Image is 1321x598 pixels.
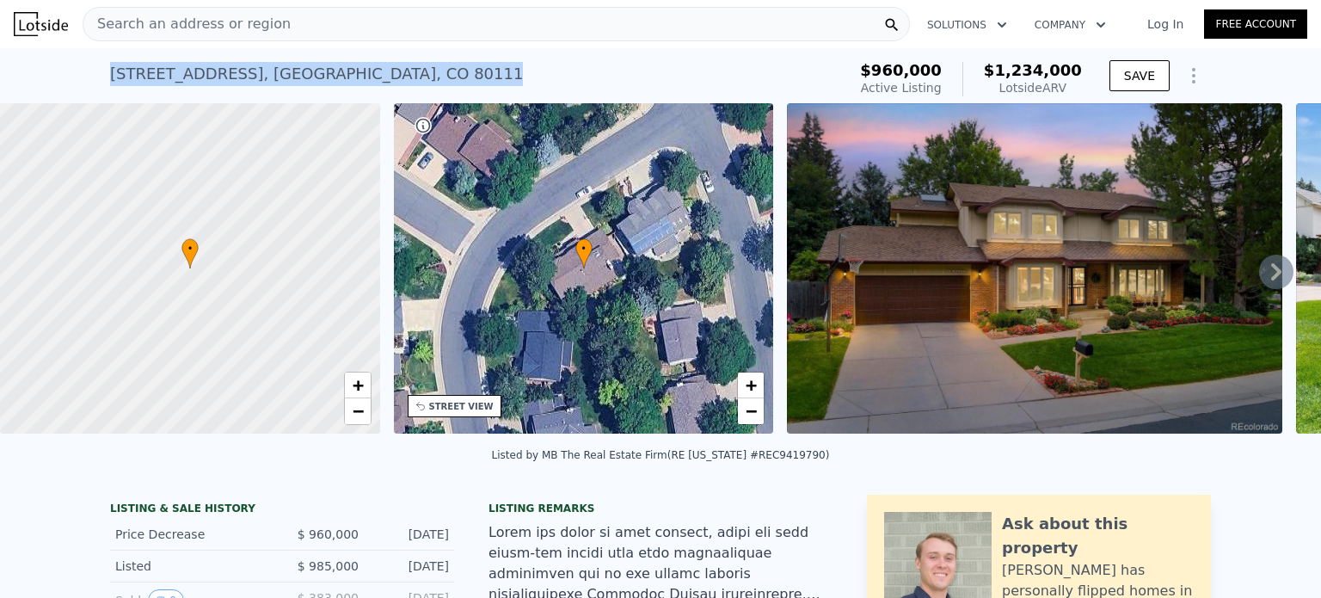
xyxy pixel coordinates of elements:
[860,61,942,79] span: $960,000
[738,398,764,424] a: Zoom out
[298,527,359,541] span: $ 960,000
[984,79,1082,96] div: Lotside ARV
[738,373,764,398] a: Zoom in
[83,14,291,34] span: Search an address or region
[1177,59,1211,93] button: Show Options
[372,558,449,575] div: [DATE]
[984,61,1082,79] span: $1,234,000
[1109,60,1170,91] button: SAVE
[352,374,363,396] span: +
[345,373,371,398] a: Zoom in
[492,449,830,461] div: Listed by MB The Real Estate Firm (RE [US_STATE] #REC9419790)
[787,103,1282,434] img: Sale: 167410250 Parcel: 5310727
[861,81,942,95] span: Active Listing
[575,241,593,256] span: •
[181,238,199,268] div: •
[115,558,268,575] div: Listed
[575,238,593,268] div: •
[746,374,757,396] span: +
[1127,15,1204,33] a: Log In
[372,526,449,543] div: [DATE]
[181,241,199,256] span: •
[913,9,1021,40] button: Solutions
[1002,512,1194,560] div: Ask about this property
[110,502,454,519] div: LISTING & SALE HISTORY
[14,12,68,36] img: Lotside
[352,400,363,422] span: −
[1021,9,1120,40] button: Company
[429,400,494,413] div: STREET VIEW
[345,398,371,424] a: Zoom out
[298,559,359,573] span: $ 985,000
[115,526,268,543] div: Price Decrease
[746,400,757,422] span: −
[110,62,523,86] div: [STREET_ADDRESS] , [GEOGRAPHIC_DATA] , CO 80111
[488,502,833,515] div: Listing remarks
[1204,9,1307,39] a: Free Account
